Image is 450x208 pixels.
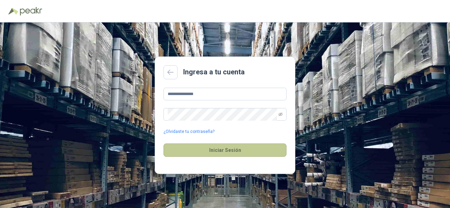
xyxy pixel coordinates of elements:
[183,67,245,78] h2: Ingresa a tu cuenta
[163,143,287,157] button: Iniciar Sesión
[20,7,42,15] img: Peakr
[163,128,214,135] a: ¿Olvidaste tu contraseña?
[8,8,18,15] img: Logo
[278,112,283,116] span: eye-invisible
